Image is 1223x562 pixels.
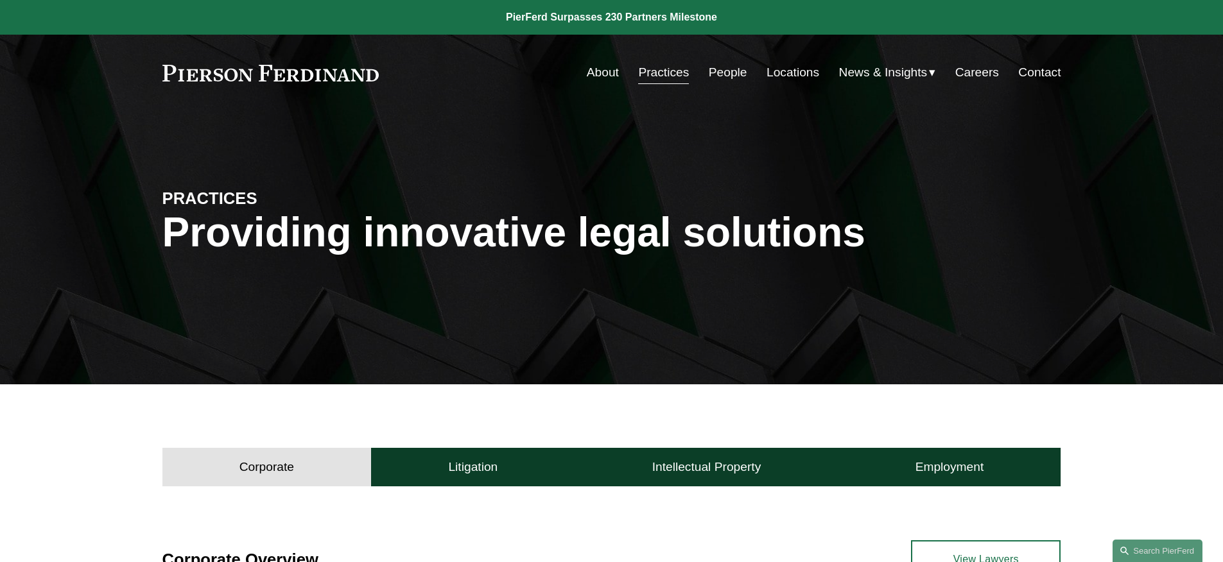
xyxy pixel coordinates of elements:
h1: Providing innovative legal solutions [162,209,1061,256]
a: People [709,60,747,85]
h4: Corporate [239,459,294,475]
a: Contact [1018,60,1061,85]
h4: Litigation [448,459,498,475]
h4: Employment [915,459,984,475]
a: Search this site [1113,540,1202,562]
a: Locations [767,60,819,85]
h4: Intellectual Property [652,459,761,475]
a: Practices [638,60,689,85]
a: folder dropdown [839,60,936,85]
span: News & Insights [839,62,928,84]
h4: PRACTICES [162,188,387,209]
a: About [587,60,619,85]
a: Careers [955,60,999,85]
